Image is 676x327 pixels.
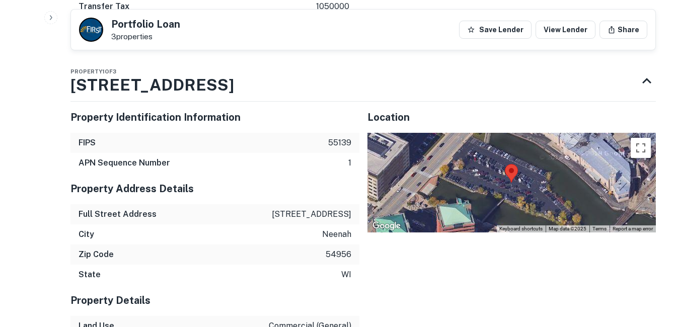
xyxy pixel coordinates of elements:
[549,226,586,231] span: Map data ©2025
[367,110,656,125] h5: Location
[70,61,656,101] div: Property1of3[STREET_ADDRESS]
[499,225,543,232] button: Keyboard shortcuts
[79,137,96,149] h6: FIPS
[536,21,595,39] a: View Lender
[79,249,114,261] h6: Zip Code
[79,269,101,281] h6: State
[370,219,403,232] img: Google
[626,247,676,295] iframe: Chat Widget
[326,249,351,261] p: 54956
[70,293,359,308] h5: Property Details
[631,138,651,158] button: Toggle fullscreen view
[272,208,351,220] p: [STREET_ADDRESS]
[348,157,351,169] p: 1
[341,269,351,281] p: wi
[79,157,170,169] h6: APN Sequence Number
[322,228,351,240] p: neenah
[70,110,359,125] h5: Property Identification Information
[79,228,94,240] h6: City
[613,226,653,231] a: Report a map error
[316,1,349,13] p: 1050000
[111,19,180,29] h5: Portfolio Loan
[79,208,157,220] h6: Full Street Address
[70,68,116,74] span: Property 1 of 3
[328,137,351,149] p: 55139
[79,1,129,13] h6: Transfer Tax
[370,219,403,232] a: Open this area in Google Maps (opens a new window)
[459,21,532,39] button: Save Lender
[111,32,180,41] p: 3 properties
[70,181,359,196] h5: Property Address Details
[599,21,647,39] button: Share
[592,226,607,231] a: Terms
[70,73,234,97] h3: [STREET_ADDRESS]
